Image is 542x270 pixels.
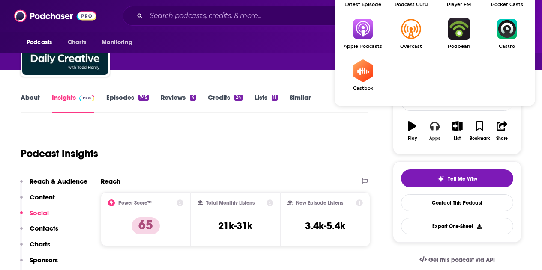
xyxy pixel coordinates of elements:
[468,116,491,146] button: Bookmark
[30,177,87,185] p: Reach & Audience
[101,177,120,185] h2: Reach
[218,220,252,232] h3: 21k-31k
[387,18,435,49] a: OvercastOvercast
[208,93,243,113] a: Credits24
[435,2,483,7] span: Player FM
[290,93,311,113] a: Similar
[21,34,63,50] button: open menu
[161,93,195,113] a: Reviews4
[20,209,49,225] button: Social
[96,34,143,50] button: open menu
[52,93,94,113] a: InsightsPodchaser Pro
[339,86,387,91] span: Castbox
[21,147,98,160] h1: Podcast Insights
[305,220,345,232] h3: 3.4k-5.4k
[14,8,96,24] img: Podchaser - Follow, Share and Rate Podcasts
[437,175,444,182] img: tell me why sparkle
[401,194,513,211] a: Contact This Podcast
[483,44,531,49] span: Castro
[20,224,58,240] button: Contacts
[190,95,195,101] div: 4
[234,95,243,101] div: 24
[491,116,513,146] button: Share
[446,116,468,146] button: List
[339,59,387,91] a: CastboxCastbox
[435,44,483,49] span: Podbean
[20,177,87,193] button: Reach & Audience
[423,116,446,146] button: Apps
[387,44,435,49] span: Overcast
[429,136,440,141] div: Apps
[272,95,278,101] div: 11
[68,36,86,48] span: Charts
[470,136,490,141] div: Bookmark
[401,169,513,187] button: tell me why sparkleTell Me Why
[483,18,531,49] a: CastroCastro
[296,200,343,206] h2: New Episode Listens
[146,9,367,23] input: Search podcasts, credits, & more...
[387,2,435,7] span: Podcast Guru
[401,116,423,146] button: Play
[408,136,417,141] div: Play
[496,136,508,141] div: Share
[30,240,50,248] p: Charts
[30,224,58,232] p: Contacts
[30,193,55,201] p: Content
[483,2,531,7] span: Pocket Casts
[401,218,513,234] button: Export One-Sheet
[454,136,461,141] div: List
[79,95,94,101] img: Podchaser Pro
[435,18,483,49] a: PodbeanPodbean
[123,6,445,26] div: Search podcasts, credits, & more...
[448,175,477,182] span: Tell Me Why
[118,200,152,206] h2: Power Score™
[27,36,52,48] span: Podcasts
[255,93,278,113] a: Lists11
[30,209,49,217] p: Social
[21,93,40,113] a: About
[132,217,160,234] p: 65
[138,95,149,101] div: 745
[339,44,387,49] span: Apple Podcasts
[106,93,149,113] a: Episodes745
[428,256,495,264] span: Get this podcast via API
[102,36,132,48] span: Monitoring
[30,256,58,264] p: Sponsors
[206,200,255,206] h2: Total Monthly Listens
[20,193,55,209] button: Content
[339,18,387,49] a: Apple PodcastsApple Podcasts
[20,240,50,256] button: Charts
[339,2,387,7] span: Latest Episode
[62,34,91,50] a: Charts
